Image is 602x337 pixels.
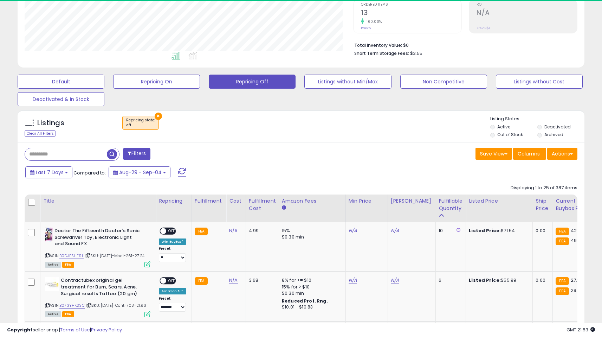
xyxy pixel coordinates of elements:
[126,123,155,128] div: off
[282,234,340,240] div: $0.30 min
[229,277,238,284] a: N/A
[511,185,577,191] div: Displaying 1 to 25 of 387 items
[109,166,170,178] button: Aug-29 - Sep-04
[477,26,490,30] small: Prev: N/A
[159,197,189,205] div: Repricing
[229,197,243,205] div: Cost
[282,298,328,304] b: Reduced Prof. Rng.
[282,277,340,284] div: 8% for <= $10
[354,40,572,49] li: $0
[536,197,550,212] div: Ship Price
[45,311,61,317] span: All listings currently available for purchase on Amazon
[497,132,523,138] label: Out of Stock
[544,132,563,138] label: Archived
[439,228,460,234] div: 10
[166,228,177,234] span: OFF
[361,9,461,18] h2: 13
[567,326,595,333] span: 2025-09-12 21:53 GMT
[159,246,186,262] div: Preset:
[391,227,399,234] a: N/A
[249,228,273,234] div: 4.99
[391,197,433,205] div: [PERSON_NAME]
[37,118,64,128] h5: Listings
[361,26,371,30] small: Prev: 5
[490,116,584,122] p: Listing States:
[155,113,162,120] button: ×
[349,227,357,234] a: N/A
[59,303,85,309] a: B073YHKS3C
[7,327,122,333] div: seller snap | |
[45,277,59,291] img: 31c9Khui-lL._SL40_.jpg
[304,75,391,89] button: Listings without Min/Max
[439,277,460,284] div: 6
[364,19,382,24] small: 160.00%
[18,92,104,106] button: Deactivated & In Stock
[43,197,153,205] div: Title
[469,228,527,234] div: $71.54
[410,50,422,57] span: $3.55
[439,197,463,212] div: Fulfillable Quantity
[477,3,577,7] span: ROI
[354,42,402,48] b: Total Inventory Value:
[126,117,155,128] span: Repricing state :
[547,148,577,160] button: Actions
[536,277,547,284] div: 0.00
[282,197,343,205] div: Amazon Fees
[45,228,53,242] img: 41q+ekmyT9L._SL40_.jpg
[391,277,399,284] a: N/A
[166,278,177,284] span: OFF
[123,148,150,160] button: Filters
[496,75,583,89] button: Listings without Cost
[85,253,145,259] span: | SKU: [DATE]-Moqi-261-27.24
[361,3,461,7] span: Ordered Items
[349,277,357,284] a: N/A
[556,287,569,295] small: FBA
[62,311,74,317] span: FBA
[469,227,501,234] b: Listed Price:
[159,296,186,312] div: Preset:
[571,237,577,244] span: 49
[571,277,583,284] span: 27.99
[282,205,286,211] small: Amazon Fees.
[536,228,547,234] div: 0.00
[556,277,569,285] small: FBA
[469,277,501,284] b: Listed Price:
[282,284,340,290] div: 15% for > $10
[159,239,186,245] div: Win BuyBox *
[249,277,273,284] div: 3.68
[60,326,90,333] a: Terms of Use
[400,75,487,89] button: Non Competitive
[469,277,527,284] div: $55.99
[556,237,569,245] small: FBA
[59,253,84,259] a: B0DJFSHF9L
[475,148,512,160] button: Save View
[518,150,540,157] span: Columns
[45,262,61,268] span: All listings currently available for purchase on Amazon
[7,326,33,333] strong: Copyright
[195,228,208,235] small: FBA
[113,75,200,89] button: Repricing On
[159,288,186,294] div: Amazon AI *
[62,262,74,268] span: FBA
[497,124,510,130] label: Active
[209,75,296,89] button: Repricing Off
[469,197,530,205] div: Listed Price
[61,277,146,299] b: Contractubex original gel treatment for Burn, Scars, Acne, Surgical results Tattoo (20 gm)
[86,303,147,308] span: | SKU: [DATE]-Cont-703-21.96
[36,169,64,176] span: Last 7 Days
[556,197,592,212] div: Current Buybox Price
[195,277,208,285] small: FBA
[54,228,140,249] b: Doctor The Fifteenth Doctor's Sonic Screwdriver Toy, Electronic Light and Sound FX
[571,287,583,294] span: 29.99
[195,197,223,205] div: Fulfillment
[556,228,569,235] small: FBA
[18,75,104,89] button: Default
[571,227,582,234] span: 42.91
[249,197,276,212] div: Fulfillment Cost
[45,228,150,267] div: ASIN:
[282,304,340,310] div: $10.01 - $10.83
[282,228,340,234] div: 15%
[354,50,409,56] b: Short Term Storage Fees:
[73,170,106,176] span: Compared to:
[25,130,56,137] div: Clear All Filters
